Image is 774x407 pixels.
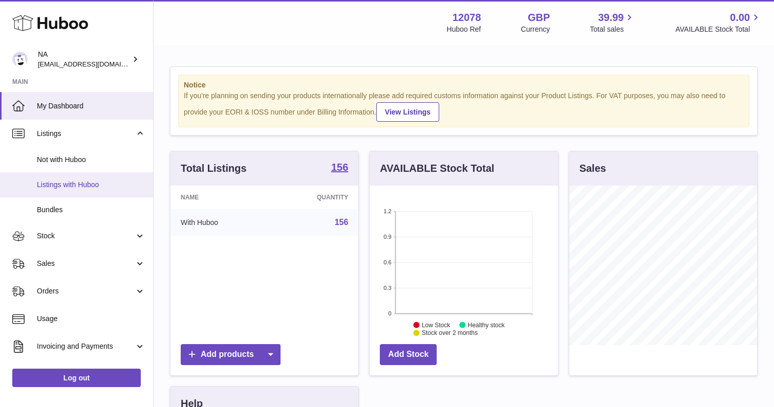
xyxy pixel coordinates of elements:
div: Currency [521,25,550,34]
span: Sales [37,259,135,268]
strong: GBP [528,11,550,25]
div: Huboo Ref [447,25,481,34]
text: Stock over 2 months [422,329,478,336]
span: Stock [37,231,135,241]
span: Usage [37,314,145,324]
text: 1.2 [384,208,392,214]
div: NA [38,50,130,69]
a: Log out [12,369,141,387]
h3: Sales [579,162,606,175]
div: If you're planning on sending your products internationally please add required customs informati... [184,91,744,122]
text: 0.6 [384,259,392,265]
text: 0 [389,310,392,316]
img: internalAdmin-12078@internal.huboo.com [12,52,28,67]
span: Listings [37,129,135,139]
span: Orders [37,286,135,296]
a: Add products [181,344,281,365]
text: Low Stock [422,321,450,328]
strong: 156 [331,162,348,172]
span: Invoicing and Payments [37,342,135,351]
a: View Listings [376,102,439,122]
span: AVAILABLE Stock Total [675,25,762,34]
text: Healthy stock [468,321,505,328]
a: 39.99 Total sales [590,11,635,34]
strong: Notice [184,80,744,90]
strong: 12078 [453,11,481,25]
span: [EMAIL_ADDRESS][DOMAIN_NAME] [38,60,150,68]
span: Listings with Huboo [37,180,145,190]
h3: Total Listings [181,162,247,175]
span: 39.99 [598,11,623,25]
a: 156 [331,162,348,174]
a: Add Stock [380,344,437,365]
text: 0.9 [384,234,392,240]
text: 0.3 [384,285,392,291]
th: Name [170,186,270,209]
span: 0.00 [730,11,750,25]
span: Bundles [37,205,145,215]
span: My Dashboard [37,101,145,111]
th: Quantity [270,186,359,209]
a: 156 [335,218,349,227]
span: Total sales [590,25,635,34]
span: Not with Huboo [37,155,145,165]
a: 0.00 AVAILABLE Stock Total [675,11,762,34]
td: With Huboo [170,209,270,236]
h3: AVAILABLE Stock Total [380,162,494,175]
